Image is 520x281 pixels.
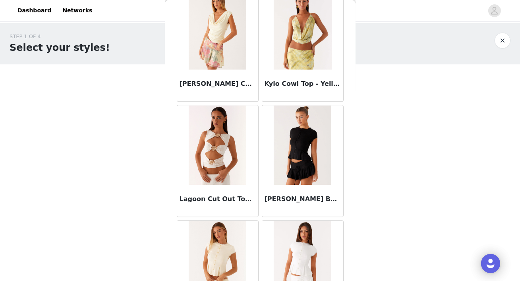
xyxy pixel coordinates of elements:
img: Lagoon Cut Out Top - Ivory [189,105,246,185]
h3: Kylo Cowl Top - Yellow Tie Dye [265,79,341,89]
h3: [PERSON_NAME] Button Up Top - Black [265,194,341,204]
div: Open Intercom Messenger [481,254,500,273]
h3: Lagoon Cut Out Top - Ivory [180,194,256,204]
div: avatar [491,4,498,17]
h1: Select your styles! [10,41,110,55]
a: Dashboard [13,2,56,19]
div: STEP 1 OF 4 [10,33,110,41]
a: Networks [58,2,97,19]
h3: [PERSON_NAME] Cowl Neck Top - Lemon [180,79,256,89]
img: Landon Button Up Top - Black [274,105,331,185]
